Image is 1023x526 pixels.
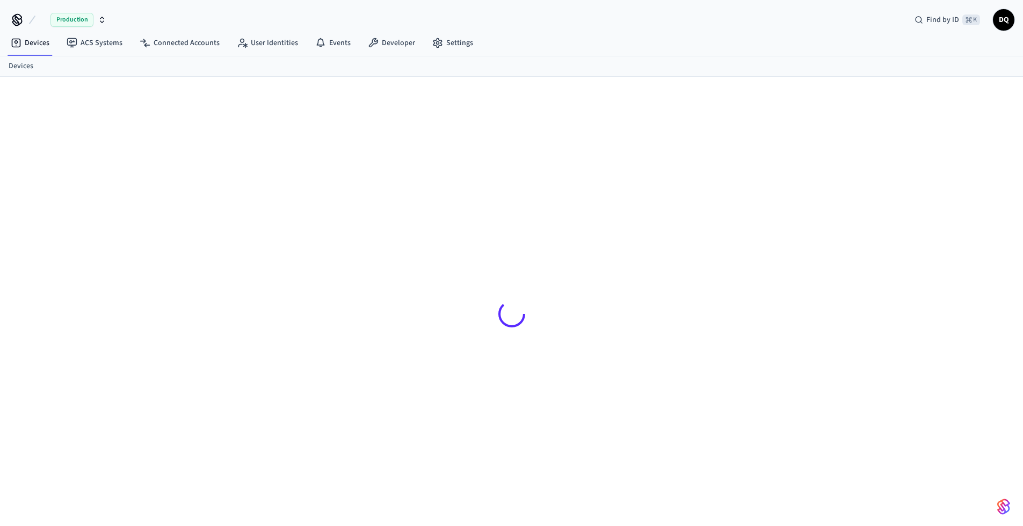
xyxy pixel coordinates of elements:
a: Connected Accounts [131,33,228,53]
a: Settings [424,33,482,53]
a: Events [307,33,359,53]
a: Devices [9,61,33,72]
button: DQ [993,9,1014,31]
span: ⌘ K [962,14,980,25]
a: Devices [2,33,58,53]
a: Developer [359,33,424,53]
a: ACS Systems [58,33,131,53]
a: User Identities [228,33,307,53]
span: Find by ID [926,14,959,25]
img: SeamLogoGradient.69752ec5.svg [997,498,1010,515]
span: Production [50,13,93,27]
span: DQ [994,10,1013,30]
div: Find by ID⌘ K [906,10,989,30]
